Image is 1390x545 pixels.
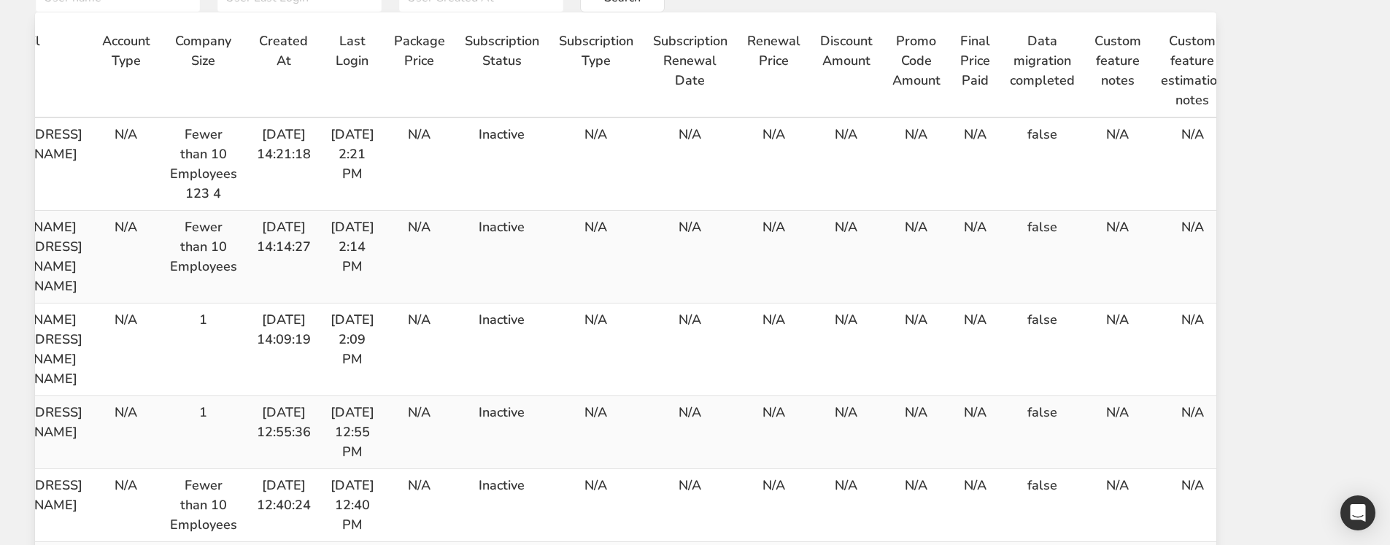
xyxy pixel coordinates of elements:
[950,211,1000,304] td: N/A
[737,118,810,211] td: N/A
[247,469,320,542] td: [DATE] 12:40:24
[455,396,549,469] td: Inactive
[737,396,810,469] td: N/A
[384,211,455,304] td: N/A
[559,31,633,71] span: Subscription Type
[810,469,882,542] td: N/A
[1151,118,1234,211] td: N/A
[92,118,160,211] td: N/A
[1151,304,1234,396] td: N/A
[737,469,810,542] td: N/A
[1084,211,1151,304] td: N/A
[810,396,882,469] td: N/A
[320,304,384,396] td: [DATE] 2:09 PM
[549,396,643,469] td: N/A
[882,211,950,304] td: N/A
[892,31,941,90] span: Promo Code Amount
[247,118,320,211] td: [DATE] 14:21:18
[960,31,990,90] span: Final Price Paid
[160,211,247,304] td: Fewer than 10 Employees
[1151,469,1234,542] td: N/A
[643,211,737,304] td: N/A
[1161,31,1224,110] span: Custom feature estimation notes
[92,396,160,469] td: N/A
[320,469,384,542] td: [DATE] 12:40 PM
[1151,211,1234,304] td: N/A
[1000,396,1084,469] td: false
[320,211,384,304] td: [DATE] 2:14 PM
[160,304,247,396] td: 1
[247,396,320,469] td: [DATE] 12:55:36
[643,118,737,211] td: N/A
[170,31,237,71] span: Company Size
[810,118,882,211] td: N/A
[384,469,455,542] td: N/A
[1010,31,1075,90] span: Data migration completed
[247,304,320,396] td: [DATE] 14:09:19
[810,211,882,304] td: N/A
[1084,118,1151,211] td: N/A
[1000,304,1084,396] td: false
[950,118,1000,211] td: N/A
[384,304,455,396] td: N/A
[102,31,150,71] span: Account Type
[549,469,643,542] td: N/A
[320,118,384,211] td: [DATE] 2:21 PM
[820,31,873,71] span: Discount Amount
[950,469,1000,542] td: N/A
[882,396,950,469] td: N/A
[92,469,160,542] td: N/A
[455,469,549,542] td: Inactive
[1000,469,1084,542] td: false
[1084,396,1151,469] td: N/A
[160,118,247,211] td: Fewer than 10 Employees 123 4
[160,469,247,542] td: Fewer than 10 Employees
[394,31,445,71] span: Package Price
[653,31,727,90] span: Subscription Renewal Date
[92,211,160,304] td: N/A
[810,304,882,396] td: N/A
[882,118,950,211] td: N/A
[331,31,374,71] span: Last Login
[92,304,160,396] td: N/A
[737,304,810,396] td: N/A
[160,396,247,469] td: 1
[643,396,737,469] td: N/A
[882,304,950,396] td: N/A
[1084,304,1151,396] td: N/A
[950,396,1000,469] td: N/A
[384,118,455,211] td: N/A
[465,31,539,71] span: Subscription Status
[549,118,643,211] td: N/A
[1340,495,1375,530] div: Open Intercom Messenger
[455,118,549,211] td: Inactive
[1084,469,1151,542] td: N/A
[1000,211,1084,304] td: false
[320,396,384,469] td: [DATE] 12:55 PM
[950,304,1000,396] td: N/A
[643,469,737,542] td: N/A
[549,304,643,396] td: N/A
[549,211,643,304] td: N/A
[643,304,737,396] td: N/A
[737,211,810,304] td: N/A
[1000,118,1084,211] td: false
[455,304,549,396] td: Inactive
[257,31,311,71] span: Created At
[882,469,950,542] td: N/A
[747,31,800,71] span: Renewal Price
[1151,396,1234,469] td: N/A
[247,211,320,304] td: [DATE] 14:14:27
[455,211,549,304] td: Inactive
[1094,31,1141,90] span: Custom feature notes
[384,396,455,469] td: N/A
